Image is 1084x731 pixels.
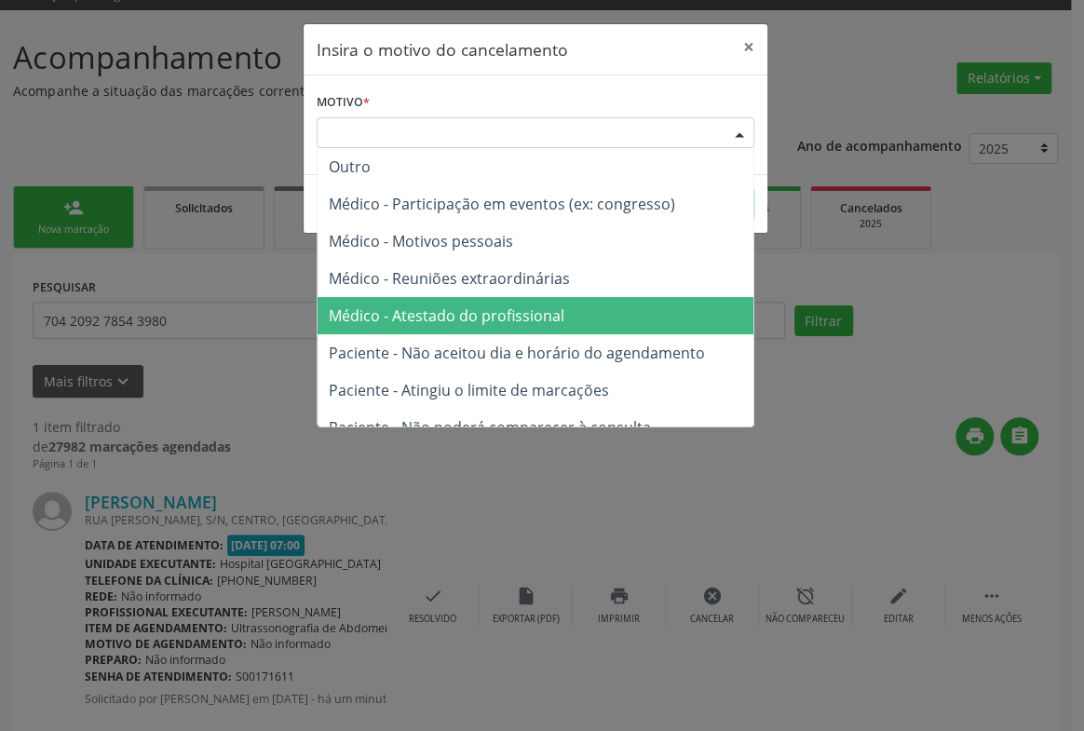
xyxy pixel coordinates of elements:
[730,24,767,70] button: Close
[317,88,370,117] label: Motivo
[329,268,570,289] span: Médico - Reuniões extraordinárias
[329,417,651,438] span: Paciente - Não poderá comparecer à consulta
[329,231,513,251] span: Médico - Motivos pessoais
[329,194,675,214] span: Médico - Participação em eventos (ex: congresso)
[329,305,564,326] span: Médico - Atestado do profissional
[329,380,609,400] span: Paciente - Atingiu o limite de marcações
[329,156,371,177] span: Outro
[329,343,705,363] span: Paciente - Não aceitou dia e horário do agendamento
[317,37,568,61] h5: Insira o motivo do cancelamento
